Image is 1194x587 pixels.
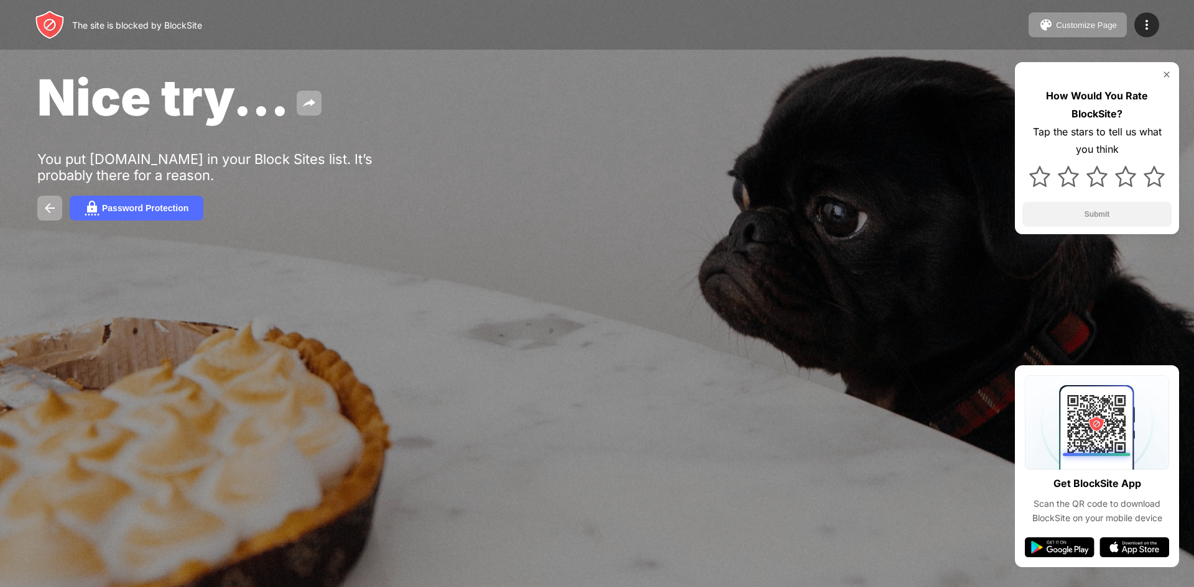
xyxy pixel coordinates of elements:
[35,10,65,40] img: header-logo.svg
[42,201,57,216] img: back.svg
[1025,497,1169,525] div: Scan the QR code to download BlockSite on your mobile device
[1022,202,1172,227] button: Submit
[1115,166,1136,187] img: star.svg
[1139,17,1154,32] img: menu-icon.svg
[1053,475,1141,493] div: Get BlockSite App
[37,151,422,183] div: You put [DOMAIN_NAME] in your Block Sites list. It’s probably there for a reason.
[1162,70,1172,80] img: rate-us-close.svg
[1099,537,1169,557] img: app-store.svg
[1056,20,1117,30] div: Customize Page
[1029,12,1127,37] button: Customize Page
[102,203,188,213] div: Password Protection
[1022,123,1172,159] div: Tap the stars to tell us what you think
[1029,166,1050,187] img: star.svg
[1086,166,1108,187] img: star.svg
[1025,537,1094,557] img: google-play.svg
[1039,17,1053,32] img: pallet.svg
[72,20,202,30] div: The site is blocked by BlockSite
[1058,166,1079,187] img: star.svg
[70,196,203,221] button: Password Protection
[85,201,99,216] img: password.svg
[1025,375,1169,470] img: qrcode.svg
[37,67,289,127] span: Nice try...
[302,96,317,111] img: share.svg
[1144,166,1165,187] img: star.svg
[1022,87,1172,123] div: How Would You Rate BlockSite?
